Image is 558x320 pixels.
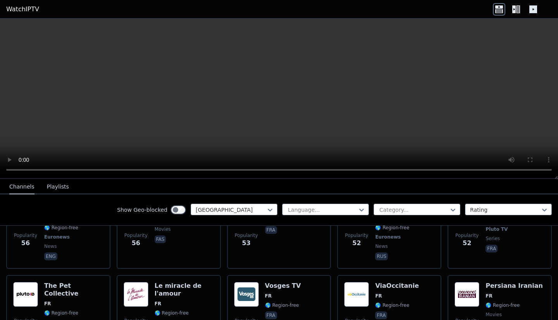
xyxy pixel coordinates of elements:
[375,293,382,299] span: FR
[235,232,258,239] span: Popularity
[242,239,250,248] span: 53
[155,226,171,232] span: movies
[265,311,277,319] p: fra
[265,282,301,290] h6: Vosges TV
[44,310,78,316] span: 🌎 Region-free
[265,302,299,308] span: 🌎 Region-free
[6,5,39,14] a: WatchIPTV
[155,282,214,298] h6: Le miracle de l'amour
[486,293,492,299] span: FR
[486,245,498,253] p: fra
[344,282,369,307] img: ViaOccitanie
[124,232,148,239] span: Popularity
[375,234,401,240] span: Euronews
[375,243,387,249] span: news
[352,239,361,248] span: 52
[44,243,57,249] span: news
[455,232,479,239] span: Popularity
[124,282,148,307] img: Le miracle de l'amour
[375,302,409,308] span: 🌎 Region-free
[117,206,167,214] label: Show Geo-blocked
[9,180,34,194] button: Channels
[44,282,103,298] h6: The Pet Collective
[375,311,387,319] p: fra
[14,232,37,239] span: Popularity
[486,282,543,290] h6: Persiana Iranian
[44,301,51,307] span: FR
[132,239,140,248] span: 56
[486,235,500,242] span: series
[44,225,78,231] span: 🌎 Region-free
[44,234,70,240] span: Euronews
[375,225,409,231] span: 🌎 Region-free
[375,253,388,260] p: rus
[265,226,277,234] p: fra
[486,226,508,232] span: Pluto TV
[345,232,368,239] span: Popularity
[44,253,57,260] p: eng
[155,310,189,316] span: 🌎 Region-free
[13,282,38,307] img: The Pet Collective
[486,311,502,318] span: movies
[47,180,69,194] button: Playlists
[265,293,272,299] span: FR
[455,282,479,307] img: Persiana Iranian
[21,239,30,248] span: 56
[155,301,161,307] span: FR
[463,239,471,248] span: 52
[486,302,520,308] span: 🌎 Region-free
[234,282,259,307] img: Vosges TV
[155,235,166,243] p: fas
[375,282,419,290] h6: ViaOccitanie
